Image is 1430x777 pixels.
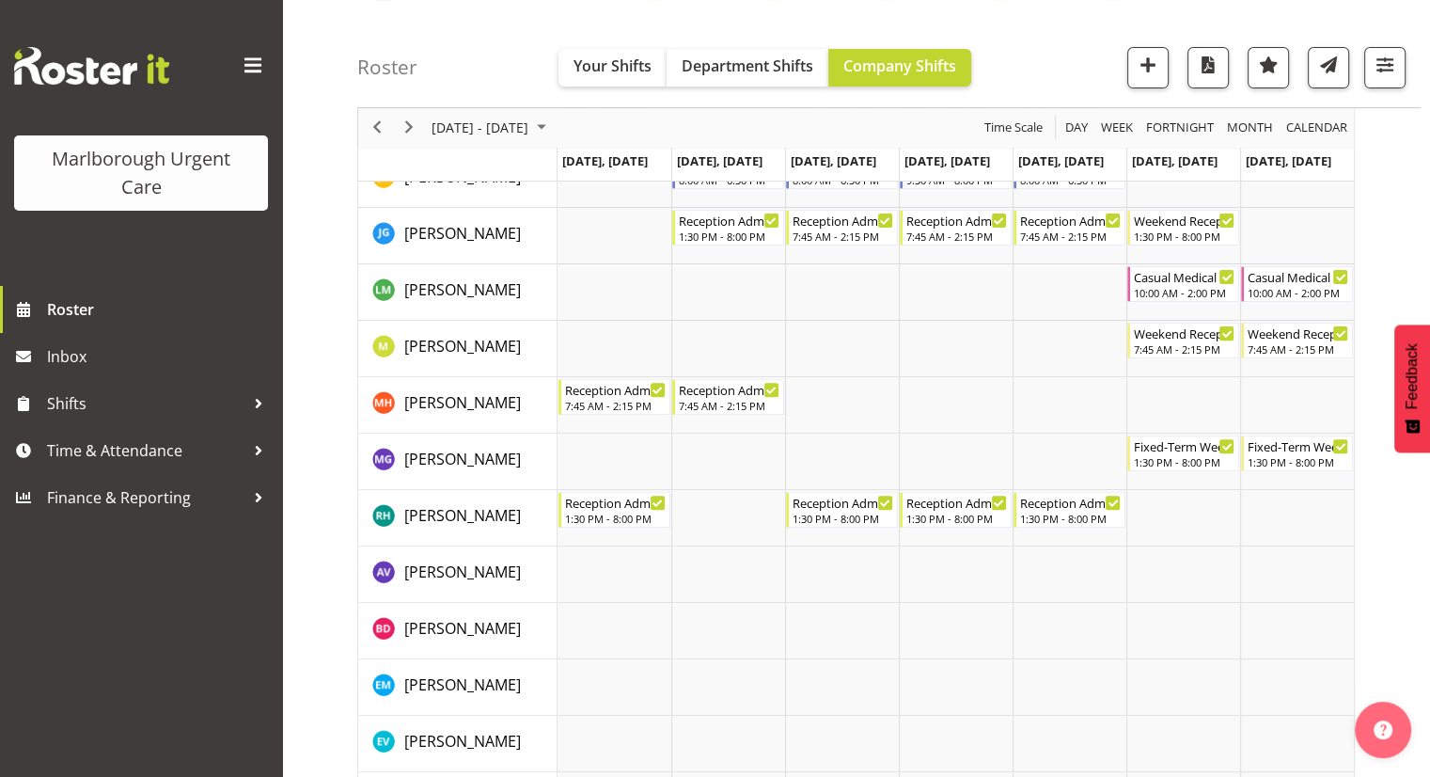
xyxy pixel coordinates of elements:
div: Reception Admin Weekday PM [906,493,1007,512]
div: Josephine Godinez"s event - Weekend Reception Begin From Saturday, October 11, 2025 at 1:30:00 PM... [1127,210,1239,246]
button: Your Shifts [558,49,667,87]
span: Roster [47,295,273,324]
img: Rosterit website logo [14,47,169,85]
span: [DATE], [DATE] [904,152,990,169]
span: Department Shifts [682,55,813,76]
div: Rochelle Harris"s event - Reception Admin Weekday PM Begin From Friday, October 10, 2025 at 1:30:... [1014,492,1125,528]
span: calendar [1284,117,1349,140]
div: 7:45 AM - 2:15 PM [565,398,666,413]
span: [DATE] - [DATE] [430,117,530,140]
div: Casual Medical Officer Weekend [1134,267,1234,286]
div: Weekend Reception [1134,324,1234,342]
td: Josephine Godinez resource [358,208,558,264]
td: Beata Danielek resource [358,603,558,659]
span: [PERSON_NAME] [404,166,521,187]
div: Reception Admin Weekday PM [1020,493,1121,512]
div: Reception Admin Weekday PM [565,493,666,512]
td: Margie Vuto resource [358,321,558,377]
span: Time & Attendance [47,436,244,465]
h4: Roster [357,56,417,78]
a: [PERSON_NAME] [404,448,521,470]
span: [DATE], [DATE] [677,152,762,169]
a: [PERSON_NAME] [404,617,521,640]
div: Casual Medical Officer Weekend [1248,267,1348,286]
div: Fixed-Term Weekend Reception [1134,436,1234,455]
div: Josephine Godinez"s event - Reception Admin Weekday AM Begin From Thursday, October 9, 2025 at 7:... [900,210,1012,246]
button: Month [1283,117,1351,140]
div: Luqman Mohd Jani"s event - Casual Medical Officer Weekend Begin From Sunday, October 12, 2025 at ... [1241,266,1353,302]
div: Reception Admin Weekday AM [906,211,1007,230]
button: Timeline Day [1062,117,1092,140]
button: Time Scale [982,117,1046,140]
div: 7:45 AM - 2:15 PM [1134,341,1234,357]
div: Luqman Mohd Jani"s event - Casual Medical Officer Weekend Begin From Saturday, October 11, 2025 a... [1127,266,1239,302]
div: Marlborough Urgent Care [33,145,249,201]
div: Reception Admin Weekday AM [793,211,893,230]
div: Reception Admin Weekday PM [793,493,893,512]
div: Megan Gander"s event - Fixed-Term Weekend Reception Begin From Sunday, October 12, 2025 at 1:30:0... [1241,436,1353,471]
div: Rochelle Harris"s event - Reception Admin Weekday PM Begin From Monday, October 6, 2025 at 1:30:0... [558,492,670,528]
div: Josephine Godinez"s event - Reception Admin Weekday PM Begin From Tuesday, October 7, 2025 at 1:3... [672,210,784,246]
a: [PERSON_NAME] [404,561,521,583]
span: [DATE], [DATE] [1018,152,1104,169]
a: [PERSON_NAME] [404,674,521,696]
td: Margret Hall resource [358,377,558,434]
button: Highlight an important date within the roster. [1248,47,1289,88]
button: Filter Shifts [1364,47,1406,88]
td: Luqman Mohd Jani resource [358,264,558,321]
span: [DATE], [DATE] [791,152,876,169]
div: 1:30 PM - 8:00 PM [1248,454,1348,469]
a: [PERSON_NAME] [404,222,521,245]
a: [PERSON_NAME] [404,730,521,753]
span: [PERSON_NAME] [404,223,521,244]
div: Weekend Reception [1134,211,1234,230]
a: [PERSON_NAME] [404,391,521,414]
div: Megan Gander"s event - Fixed-Term Weekend Reception Begin From Saturday, October 11, 2025 at 1:30... [1127,436,1239,471]
td: Megan Gander resource [358,434,558,490]
button: Fortnight [1143,117,1218,140]
div: 1:30 PM - 8:00 PM [1134,454,1234,469]
span: [DATE], [DATE] [1132,152,1218,169]
span: [DATE], [DATE] [562,152,648,169]
span: Fortnight [1144,117,1216,140]
div: 7:45 AM - 2:15 PM [1020,229,1121,244]
div: Reception Admin Weekday AM [565,380,666,399]
a: [PERSON_NAME] [404,278,521,301]
div: 1:30 PM - 8:00 PM [793,511,893,526]
span: Feedback [1404,343,1421,409]
div: Margie Vuto"s event - Weekend Reception Begin From Saturday, October 11, 2025 at 7:45:00 AM GMT+1... [1127,323,1239,358]
button: Previous [365,117,390,140]
button: Download a PDF of the roster according to the set date range. [1187,47,1229,88]
button: Feedback - Show survey [1394,325,1430,452]
a: [PERSON_NAME] [404,335,521,357]
td: Ewa Van Buuren resource [358,716,558,772]
span: Day [1063,117,1090,140]
div: Margie Vuto"s event - Weekend Reception Begin From Sunday, October 12, 2025 at 7:45:00 AM GMT+13:... [1241,323,1353,358]
button: Timeline Week [1098,117,1137,140]
div: 7:45 AM - 2:15 PM [793,229,893,244]
span: [PERSON_NAME] [404,562,521,582]
div: Fixed-Term Weekend Reception [1248,436,1348,455]
div: Rochelle Harris"s event - Reception Admin Weekday PM Begin From Thursday, October 9, 2025 at 1:30... [900,492,1012,528]
div: Reception Admin Weekday AM [1020,211,1121,230]
div: 10:00 AM - 2:00 PM [1134,285,1234,300]
button: Company Shifts [828,49,971,87]
div: 1:30 PM - 8:00 PM [679,229,779,244]
div: Weekend Reception [1248,324,1348,342]
div: 7:45 AM - 2:15 PM [1248,341,1348,357]
span: [PERSON_NAME] [404,449,521,469]
div: 1:30 PM - 8:00 PM [1134,229,1234,244]
button: Send a list of all shifts for the selected filtered period to all rostered employees. [1308,47,1349,88]
span: Month [1225,117,1275,140]
div: Margret Hall"s event - Reception Admin Weekday AM Begin From Monday, October 6, 2025 at 7:45:00 A... [558,379,670,415]
td: Amber Venning-Slater resource [358,547,558,603]
div: October 06 - 12, 2025 [425,108,558,148]
span: Inbox [47,342,273,371]
span: [PERSON_NAME] [404,674,521,695]
span: [PERSON_NAME] [404,618,521,639]
div: Reception Admin Weekday PM [679,211,779,230]
td: Emily Marfell resource [358,659,558,716]
span: [PERSON_NAME] [404,279,521,300]
td: Rochelle Harris resource [358,490,558,547]
span: [PERSON_NAME] [404,731,521,752]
